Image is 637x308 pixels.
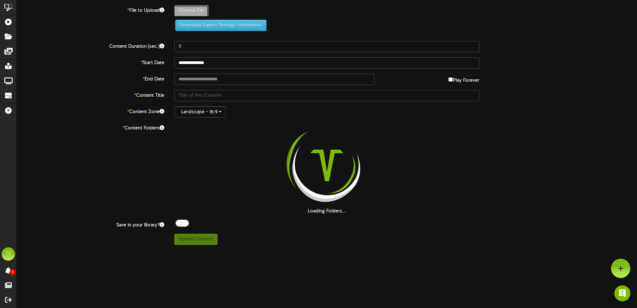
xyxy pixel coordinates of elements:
[12,74,169,83] label: End Date
[12,57,169,66] label: Start Date
[12,41,169,50] label: Content Duration (sec.)
[174,106,226,118] button: Landscape - 16:9
[174,90,479,101] input: Title of this Content
[12,123,169,132] label: Content Folders
[10,269,16,275] span: 0
[614,285,630,301] div: Open Intercom Messenger
[284,123,369,208] img: loading-spinner-2.png
[174,234,218,245] button: Upload Content
[175,20,267,31] button: Download Export Settings Information
[172,23,267,28] a: Download Export Settings Information
[448,77,453,82] input: Play Forever
[308,209,346,214] strong: Loading Folders...
[2,247,15,261] div: TF
[12,106,169,115] label: Content Zone
[448,74,479,84] label: Play Forever
[12,5,169,14] label: File to Upload
[12,220,169,229] label: Save in your library?
[12,90,169,99] label: Content Title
